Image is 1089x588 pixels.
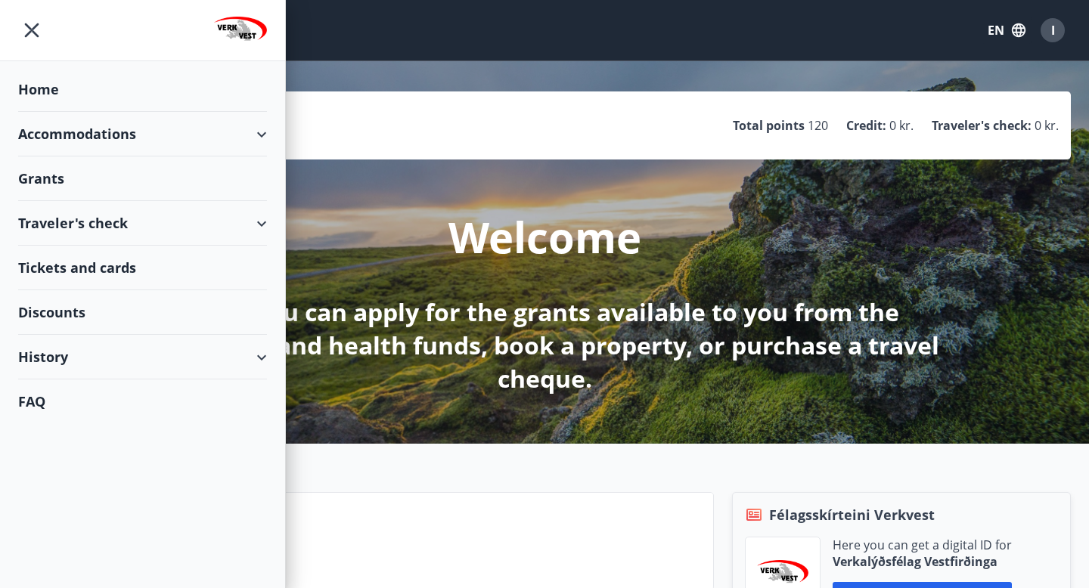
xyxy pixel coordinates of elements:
[448,208,641,265] p: Welcome
[1035,117,1059,134] span: 0 kr.
[982,17,1032,44] button: EN
[18,112,267,156] div: Accommodations
[889,117,914,134] span: 0 kr.
[833,553,1012,570] p: Verkalýðsfélag Vestfirðinga
[1035,12,1071,48] button: I
[145,296,944,395] p: Here you can apply for the grants available to you from the education and health funds, book a pr...
[18,246,267,290] div: Tickets and cards
[18,335,267,379] div: History
[846,117,886,134] p: Credit :
[932,117,1032,134] p: Traveler's check :
[769,505,935,525] span: Félagsskírteini Verkvest
[18,67,267,112] div: Home
[18,290,267,335] div: Discounts
[733,117,805,134] p: Total points
[18,379,267,423] div: FAQ
[833,537,1012,553] p: Here you can get a digital ID for
[18,156,267,201] div: Grants
[808,117,828,134] span: 120
[18,17,45,44] button: menu
[214,17,267,47] img: union_logo
[129,531,701,556] p: Next weekend
[1051,22,1055,39] span: I
[18,201,267,246] div: Traveler's check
